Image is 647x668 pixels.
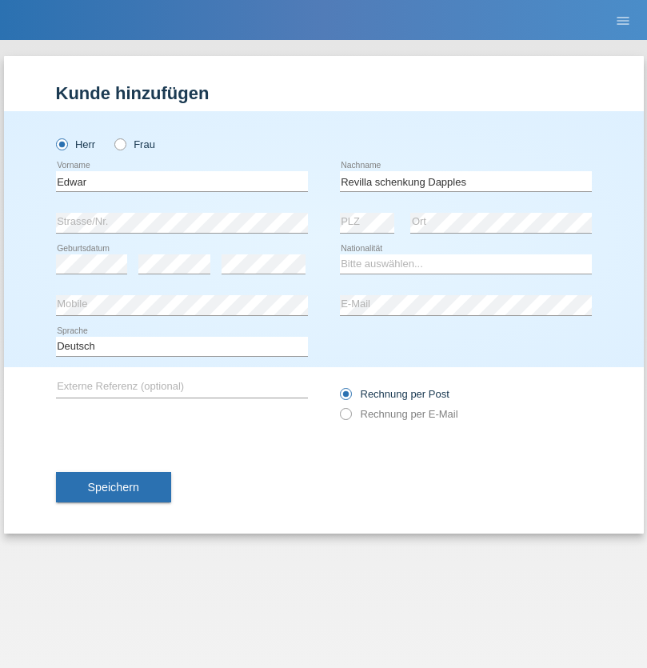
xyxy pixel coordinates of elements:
label: Frau [114,138,155,150]
a: menu [607,15,639,25]
label: Rechnung per Post [340,388,449,400]
label: Herr [56,138,96,150]
label: Rechnung per E-Mail [340,408,458,420]
button: Speichern [56,472,171,502]
i: menu [615,13,631,29]
input: Herr [56,138,66,149]
input: Rechnung per Post [340,388,350,408]
input: Rechnung per E-Mail [340,408,350,428]
h1: Kunde hinzufügen [56,83,592,103]
input: Frau [114,138,125,149]
span: Speichern [88,481,139,494]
